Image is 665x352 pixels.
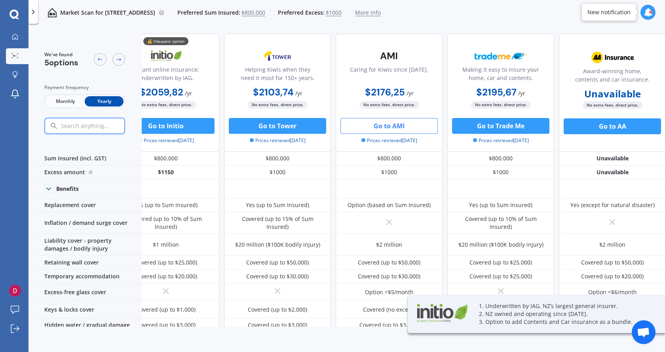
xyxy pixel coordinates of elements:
span: / yr [185,89,192,97]
span: Prices retrieved [DATE] [250,137,306,144]
div: Retaining wall cover [35,256,142,270]
img: home-and-contents.b802091223b8502ef2dd.svg [47,8,57,17]
span: / yr [407,89,414,97]
span: Preferred Sum Insured: [177,9,240,17]
div: Excess amount [35,166,142,179]
button: Go to Initio [117,118,215,134]
div: $800.000 [447,152,554,166]
div: $2 million [599,241,625,249]
img: Initio.webp [414,301,469,325]
div: Covered (up to $3,000) [136,321,196,329]
div: $1150 [112,166,219,179]
div: Option <$5/month [365,288,414,296]
img: ACg8ocJMOgzS9RteeAbR4CvRM4s8gEvmWMB0tC2f5bECpkf6lVNlEg=s96-c [9,285,21,297]
b: Unavailable [584,90,641,98]
div: Covered (up to 10% of Sum Insured) [118,215,213,231]
img: Tower.webp [251,46,304,66]
div: Excess-free glass cover [35,284,142,301]
div: $1000 [336,166,443,179]
div: Caring for Kiwis since [DATE]. [350,65,428,85]
div: Covered (up to $3,000) [248,321,307,329]
div: Option (based on Sum Insured) [348,201,431,209]
div: Covered (up to $2,000) [248,306,307,314]
div: Benefits [56,185,79,192]
div: $2 million [376,241,402,249]
div: $20 million ($100K bodily injury) [458,241,543,249]
p: 1. Underwritten by IAG, NZ’s largest general insurer. [479,302,645,310]
span: / yr [295,89,302,97]
div: Making it easy to insure your home, car and contents. [454,65,547,85]
span: Preferred Excess: [278,9,325,17]
div: Liability cover - property damages / bodily injury [35,234,142,256]
div: Keys & locks cover [35,301,142,318]
div: Covered (up to $50,000) [246,259,309,266]
div: $800.000 [336,152,443,166]
div: Instant online insurance; underwritten by IAG. [119,65,213,85]
div: Inflation / demand surge cover [35,212,142,234]
div: Covered (up to $1,000) [136,306,196,314]
div: New notification [587,8,631,16]
div: Sum insured (incl. GST) [35,152,142,166]
div: 💰 Cheapest option [143,37,188,45]
div: $800.000 [112,152,219,166]
div: Covered (up to $50,000) [358,259,420,266]
div: Payment frequency [44,84,125,91]
div: $20 million ($100K bodily injury) [235,241,320,249]
div: Covered (up to $50,000) [581,259,644,266]
img: Trademe.webp [475,46,527,66]
span: No extra fees, direct price. [136,101,196,108]
div: Temporary accommodation [35,270,142,284]
span: No extra fees, direct price. [583,101,642,109]
span: No extra fees, direct price. [359,101,419,108]
span: Yearly [85,96,123,107]
div: Yes (up to Sum Insured) [246,201,309,209]
span: 5 options [44,57,78,68]
div: Covered (up to $20,000) [581,272,644,280]
img: AMI-text-1.webp [363,46,415,66]
div: Covered (up to $25,000) [469,259,532,266]
p: 3. Option to add Contents and Car insurance as a bundle. [479,318,645,326]
b: $2195,67 [476,86,517,98]
img: AA.webp [586,48,638,67]
button: Go to AA [564,118,661,134]
div: Covered (up to 10% of Sum Insured) [453,215,548,231]
span: $800.000 [241,9,265,17]
b: $2103,74 [253,86,294,98]
b: $2176,25 [365,86,405,98]
b: $2059,82 [140,86,183,98]
div: Covered (up to $25,000) [135,259,197,266]
div: Covered (up to $30,000) [358,272,420,280]
div: Yes (except for natural disaster) [570,201,655,209]
button: Go to AMI [340,118,438,134]
span: Prices retrieved [DATE] [361,137,417,144]
span: No extra fees, direct price. [248,101,308,108]
p: 2. NZ owned and operating since [DATE]. [479,310,645,318]
div: Covered (up to $30,000) [246,272,309,280]
div: Covered (up to $3,000) [359,321,419,329]
div: Replacement cover [35,198,142,212]
span: We've found [44,51,78,58]
img: Initio.webp [140,46,192,66]
div: Covered (up to $25,000) [469,272,532,280]
input: Search anything... [60,122,141,129]
div: $1 million [153,241,179,249]
div: Award-winning home, contents and car insurance. [566,67,659,87]
p: Market Scan for [STREET_ADDRESS] [60,9,155,17]
div: Open chat [632,320,655,344]
span: / yr [518,89,525,97]
div: Covered (up to 15% of Sum Insured) [230,215,325,231]
div: Option <$6/month [588,288,637,296]
div: $1000 [447,166,554,179]
div: $800.000 [224,152,331,166]
div: Helping Kiwis when they need it most for 150+ years. [231,65,324,85]
span: Monthly [46,96,85,107]
span: $1000 [326,9,342,17]
div: Covered (up to $20,000) [135,272,197,280]
div: Hidden water / gradual damage [35,318,142,332]
span: Prices retrieved [DATE] [473,137,529,144]
span: No extra fees, direct price. [471,101,531,108]
span: Prices retrieved [DATE] [138,137,194,144]
button: Go to Tower [229,118,326,134]
div: $1000 [224,166,331,179]
div: Yes (up to Sum Insured) [134,201,198,209]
